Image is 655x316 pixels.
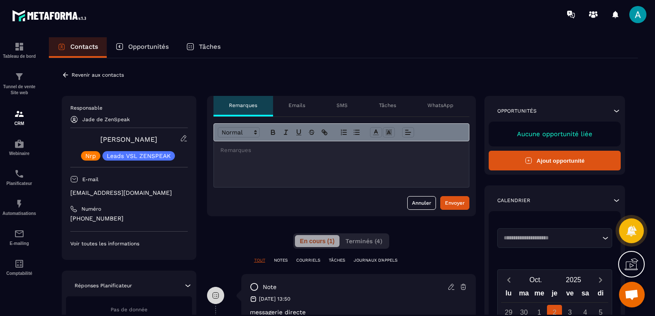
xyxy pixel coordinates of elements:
[72,72,124,78] p: Revenir aux contacts
[562,287,578,302] div: ve
[70,104,188,111] p: Responsable
[593,287,608,302] div: di
[517,272,555,287] button: Open months overlay
[407,196,436,210] button: Annuler
[379,102,396,109] p: Tâches
[263,283,276,291] p: note
[445,199,465,207] div: Envoyer
[427,102,454,109] p: WhatsApp
[2,211,36,216] p: Automatisations
[14,139,24,149] img: automations
[199,43,221,51] p: Tâches
[2,102,36,132] a: formationformationCRM
[82,116,130,122] p: Jade de ZenSpeak
[296,257,320,263] p: COURRIELS
[82,176,99,183] p: E-mail
[555,272,592,287] button: Open years overlay
[2,121,36,126] p: CRM
[497,228,613,248] div: Search for option
[49,37,107,58] a: Contacts
[14,109,24,119] img: formation
[177,37,229,58] a: Tâches
[329,257,345,263] p: TÂCHES
[128,43,169,51] p: Opportunités
[497,130,613,138] p: Aucune opportunité liée
[85,153,96,159] p: Nrp
[2,84,36,96] p: Tunnel de vente Site web
[501,234,601,242] input: Search for option
[577,287,593,302] div: sa
[111,307,147,313] span: Pas de donnée
[14,42,24,52] img: formation
[337,102,348,109] p: SMS
[489,151,621,170] button: Ajout opportunité
[2,35,36,65] a: formationformationTableau de bord
[229,102,257,109] p: Remarques
[2,252,36,282] a: accountantaccountantComptabilité
[532,287,547,302] div: me
[70,43,98,51] p: Contacts
[547,287,562,302] div: je
[14,169,24,179] img: scheduler
[300,238,334,244] span: En cours (1)
[440,196,469,210] button: Envoyer
[2,222,36,252] a: emailemailE-mailing
[346,238,382,244] span: Terminés (4)
[2,54,36,59] p: Tableau de bord
[340,235,388,247] button: Terminés (4)
[2,65,36,102] a: formationformationTunnel de vente Site web
[14,229,24,239] img: email
[70,215,123,222] ringoverc2c-number-84e06f14122c: [PHONE_NUMBER]
[12,8,89,24] img: logo
[254,257,265,263] p: TOUT
[619,282,645,307] div: Ouvrir le chat
[100,135,157,143] a: [PERSON_NAME]
[259,295,290,302] p: [DATE] 13:50
[70,240,188,247] p: Voir toutes les informations
[70,189,188,197] p: [EMAIL_ADDRESS][DOMAIN_NAME]
[107,37,177,58] a: Opportunités
[75,282,132,289] p: Réponses Planificateur
[250,309,467,316] p: messagerie directe
[2,162,36,192] a: schedulerschedulerPlanificateur
[516,287,532,302] div: ma
[2,132,36,162] a: automationsautomationsWebinaire
[2,192,36,222] a: automationsautomationsAutomatisations
[2,181,36,186] p: Planificateur
[497,107,537,114] p: Opportunités
[288,102,305,109] p: Emails
[81,206,101,212] p: Numéro
[14,259,24,269] img: accountant
[2,271,36,276] p: Comptabilité
[2,151,36,156] p: Webinaire
[501,287,517,302] div: lu
[14,72,24,82] img: formation
[354,257,397,263] p: JOURNAUX D'APPELS
[107,153,171,159] p: Leads VSL ZENSPEAK
[592,274,608,286] button: Next month
[274,257,288,263] p: NOTES
[501,274,517,286] button: Previous month
[70,215,123,222] ringoverc2c-84e06f14122c: Call with Ringover
[2,241,36,246] p: E-mailing
[295,235,340,247] button: En cours (1)
[497,197,530,204] p: Calendrier
[14,199,24,209] img: automations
